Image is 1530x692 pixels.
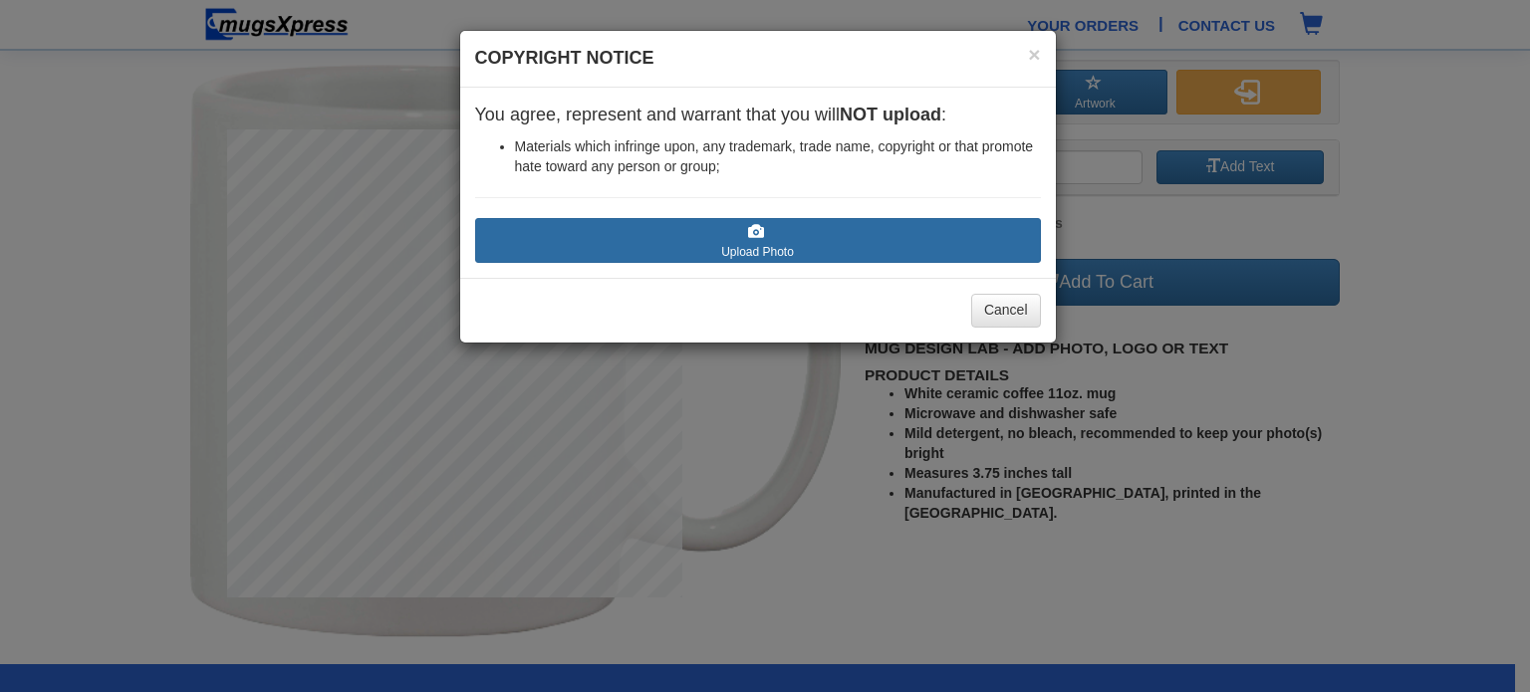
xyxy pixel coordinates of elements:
button: × [1028,44,1040,65]
button: Cancel [971,294,1041,328]
h4: Copyright Notice [475,46,1041,72]
p: You agree, represent and warrant that you will : [475,103,1041,128]
li: Materials which infringe upon, any trademark, trade name, copyright or that promote hate toward a... [515,137,1041,177]
label: Upload Photo [475,218,1041,263]
strong: NOT upload [840,105,941,124]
